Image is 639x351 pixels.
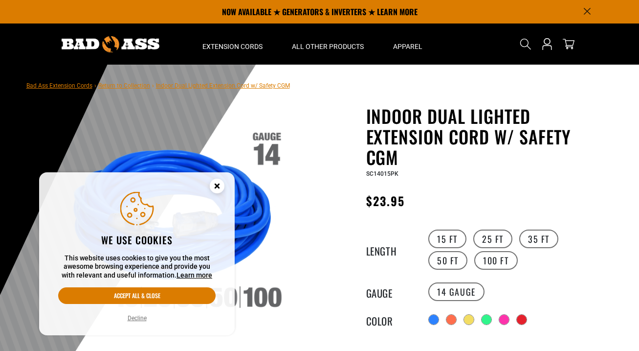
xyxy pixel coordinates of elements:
[277,23,378,65] summary: All Other Products
[176,271,212,279] a: Learn more
[26,79,290,91] nav: breadcrumbs
[156,82,290,89] span: Indoor Dual Lighted Extension Cord w/ Safety CGM
[428,230,466,248] label: 15 FT
[518,36,533,52] summary: Search
[366,170,398,177] span: SC14015PK
[39,172,235,336] aside: Cookie Consent
[26,82,92,89] a: Bad Ass Extension Cords
[152,82,154,89] span: ›
[125,313,150,323] button: Decline
[62,36,159,52] img: Bad Ass Extension Cords
[428,282,485,301] label: 14 Gauge
[98,82,150,89] a: Return to Collection
[366,313,415,326] legend: Color
[366,285,415,298] legend: Gauge
[474,251,518,270] label: 100 FT
[292,42,364,51] span: All Other Products
[393,42,422,51] span: Apparel
[366,106,606,167] h1: Indoor Dual Lighted Extension Cord w/ Safety CGM
[58,234,216,246] h2: We use cookies
[366,192,405,210] span: $23.95
[428,251,467,270] label: 50 FT
[473,230,512,248] label: 25 FT
[94,82,96,89] span: ›
[58,287,216,304] button: Accept all & close
[202,42,263,51] span: Extension Cords
[188,23,277,65] summary: Extension Cords
[58,254,216,280] p: This website uses cookies to give you the most awesome browsing experience and provide you with r...
[366,243,415,256] legend: Length
[378,23,437,65] summary: Apparel
[519,230,558,248] label: 35 FT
